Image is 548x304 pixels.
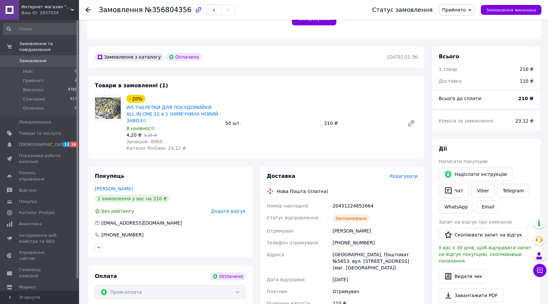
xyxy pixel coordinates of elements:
[322,119,402,128] div: 210 ₴
[19,170,61,182] span: Панель управління
[19,284,36,290] span: Маркет
[75,105,77,111] span: 0
[70,142,78,147] span: 16
[3,23,78,35] input: Пошук
[533,264,546,277] button: Чат з покупцем
[372,7,433,13] div: Статус замовлення
[210,272,246,280] div: Оплачено
[439,219,512,225] span: Запит на відгук про компанію
[486,8,536,13] span: Замовлення виконано
[101,232,144,238] div: [PHONE_NUMBER]
[439,53,459,60] span: Всього
[331,274,419,286] div: [DATE]
[439,228,528,242] button: Скопіювати запит на відгук
[68,87,77,93] span: 4781
[23,78,43,84] span: Прийняті
[19,250,61,262] span: Управління сайтом
[332,214,370,222] div: Заплановано
[387,54,418,60] time: [DATE] 01:36
[126,126,155,131] span: В наявності
[70,96,77,102] span: 517
[75,78,77,84] span: 2
[481,5,541,15] button: Замовлення виконано
[439,146,447,152] span: Дії
[439,118,493,124] span: Комісія за замовлення
[126,105,218,123] a: W5 ТАБЛЕТКИ ДЛЯ ПОСУДОМИЙКИ ALL IN ONE 12 в 1 (НІМЕЧЧИНА НОВИЙ ЗАВОЗ!)
[439,184,469,198] button: Чат
[95,173,124,179] span: Покупець
[439,167,512,181] button: Надіслати інструкцію
[19,233,61,244] span: Інструменти веб-майстра та SEO
[267,228,294,234] span: Отримувач
[126,139,163,144] span: Залишок: 8965
[101,220,182,226] span: [EMAIL_ADDRESS][DOMAIN_NAME]
[442,7,466,13] span: Прийнято
[95,97,121,119] img: W5 ТАБЛЕТКИ ДЛЯ ПОСУДОМИЙКИ ALL IN ONE 12 в 1 (НІМЕЧЧИНА НОВИЙ ЗАВОЗ!)
[390,174,418,179] span: Редагувати
[23,87,43,93] span: Виконані
[439,78,461,84] span: Доставка
[95,53,164,61] div: Замовлення з каталогу
[99,6,143,14] span: Замовлення
[267,173,296,179] span: Доставка
[211,208,246,214] span: Додати відгук
[21,4,71,10] span: Интернет магазин "EvroMaxFine"
[518,96,534,101] b: 210 ₴
[19,41,79,53] span: Замовлення та повідомлення
[439,200,473,213] a: WhatsApp
[95,195,170,203] div: 1 замовлення у вас на 210 ₴
[145,6,192,14] span: №356804356
[126,146,186,151] span: Каталог ProSale: 23.12 ₴
[95,273,117,279] span: Оплата
[331,200,419,212] div: 20451224852664
[126,95,145,103] div: - 20%
[86,7,91,13] div: Повернутися назад
[439,67,457,72] span: 1 товар
[404,117,418,130] a: Редагувати
[516,74,537,88] div: 110 ₴
[267,277,305,282] span: Дата відправки
[471,184,494,198] a: Viber
[19,221,42,227] span: Аналітика
[95,82,168,89] span: Товари в замовленні (1)
[439,269,488,283] button: Видати чек
[331,249,419,274] div: [GEOGRAPHIC_DATA], Поштомат №5653: вул. [STREET_ADDRESS] (маг. [GEOGRAPHIC_DATA])
[19,210,55,216] span: Каталог ProSale
[166,53,202,61] div: Оплачено
[331,286,419,297] div: Отримувач
[95,186,133,191] a: [PERSON_NAME]
[23,69,33,74] span: Нові
[19,58,46,64] span: Замовлення
[331,237,419,249] div: [PHONE_NUMBER]
[275,188,330,195] div: Нова Пошта (платна)
[439,245,531,263] span: У вас є 30 днів, щоб відправити запит на відгук покупцеві, скопіювавши посилання.
[21,10,79,16] div: Ваш ID: 2937034
[331,225,419,237] div: [PERSON_NAME]
[267,289,288,294] span: Платник
[19,187,36,193] span: Відгуки
[267,240,318,245] span: Телефон отримувача
[439,96,481,101] span: Всього до сплати
[497,184,530,198] a: Telegram
[19,119,51,125] span: Повідомлення
[19,153,61,165] span: Показники роботи компанії
[101,208,134,214] span: Без рейтингу
[439,289,503,302] a: Завантажити PDF
[126,132,142,138] span: 4,20 ₴
[23,105,44,111] span: Оплачені
[267,215,318,220] span: Статус відправлення
[439,159,488,164] span: Написати покупцеві
[19,199,37,205] span: Покупці
[476,200,500,213] button: Email
[23,96,45,102] span: Скасовані
[144,133,157,138] span: 5,25 ₴
[75,69,77,74] span: 0
[267,252,284,257] span: Адреса
[222,119,321,128] div: 50 шт.
[19,267,61,279] span: Гаманець компанії
[63,142,70,147] span: 12
[267,203,309,208] span: Номер накладної
[19,142,68,148] span: [DEMOGRAPHIC_DATA]
[520,66,534,72] div: 210 ₴
[19,130,61,136] span: Товари та послуги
